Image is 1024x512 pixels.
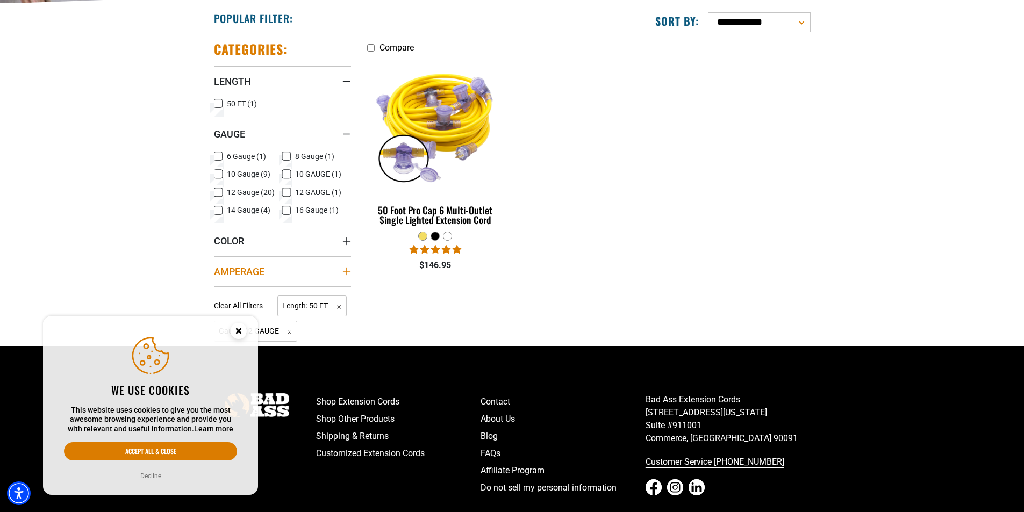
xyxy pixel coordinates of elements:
span: Amperage [214,265,264,278]
summary: Gauge [214,119,351,149]
summary: Length [214,66,351,96]
span: 12 Gauge (20) [227,189,275,196]
a: Affiliate Program [481,462,646,479]
h2: We use cookies [64,383,237,397]
a: Clear All Filters [214,300,267,312]
span: 4.80 stars [410,244,461,255]
span: 12 GAUGE (1) [295,189,341,196]
aside: Cookie Consent [43,316,258,495]
a: Shop Extension Cords [316,393,481,410]
span: Compare [379,42,414,53]
a: Length: 50 FT [277,300,347,311]
a: LinkedIn - open in a new tab [689,479,705,495]
span: 10 Gauge (9) [227,170,270,178]
button: Close this option [219,316,258,349]
a: Shop Other Products [316,410,481,428]
a: call 833-674-1699 [646,453,811,471]
p: This website uses cookies to give you the most awesome browsing experience and provide you with r... [64,406,237,434]
a: Shipping & Returns [316,428,481,445]
div: Accessibility Menu [7,481,31,505]
button: Accept all & close [64,442,237,460]
a: Customized Extension Cords [316,445,481,462]
a: Facebook - open in a new tab [646,479,662,495]
label: Sort by: [655,14,699,28]
span: 10 GAUGE (1) [295,170,341,178]
span: 50 FT (1) [227,100,257,107]
span: 6 Gauge (1) [227,153,266,160]
summary: Color [214,226,351,256]
a: Blog [481,428,646,445]
span: Clear All Filters [214,301,263,310]
button: Decline [137,471,164,481]
span: 16 Gauge (1) [295,206,339,214]
span: Length: 50 FT [277,295,347,316]
span: Gauge [214,128,245,140]
a: FAQs [481,445,646,462]
span: Length [214,75,251,88]
a: Contact [481,393,646,410]
span: 14 Gauge (4) [227,206,270,214]
summary: Amperage [214,256,351,286]
a: About Us [481,410,646,428]
img: yellow [368,63,503,187]
span: Color [214,235,244,247]
div: 50 Foot Pro Cap 6 Multi-Outlet Single Lighted Extension Cord [367,205,504,225]
a: This website uses cookies to give you the most awesome browsing experience and provide you with r... [194,424,233,433]
p: Bad Ass Extension Cords [STREET_ADDRESS][US_STATE] Suite #911001 Commerce, [GEOGRAPHIC_DATA] 90091 [646,393,811,445]
a: Do not sell my personal information [481,479,646,496]
div: $146.95 [367,259,504,272]
h2: Categories: [214,41,288,57]
a: yellow 50 Foot Pro Cap 6 Multi-Outlet Single Lighted Extension Cord [367,58,504,231]
h2: Popular Filter: [214,11,293,25]
a: Instagram - open in a new tab [667,479,683,495]
span: 8 Gauge (1) [295,153,334,160]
